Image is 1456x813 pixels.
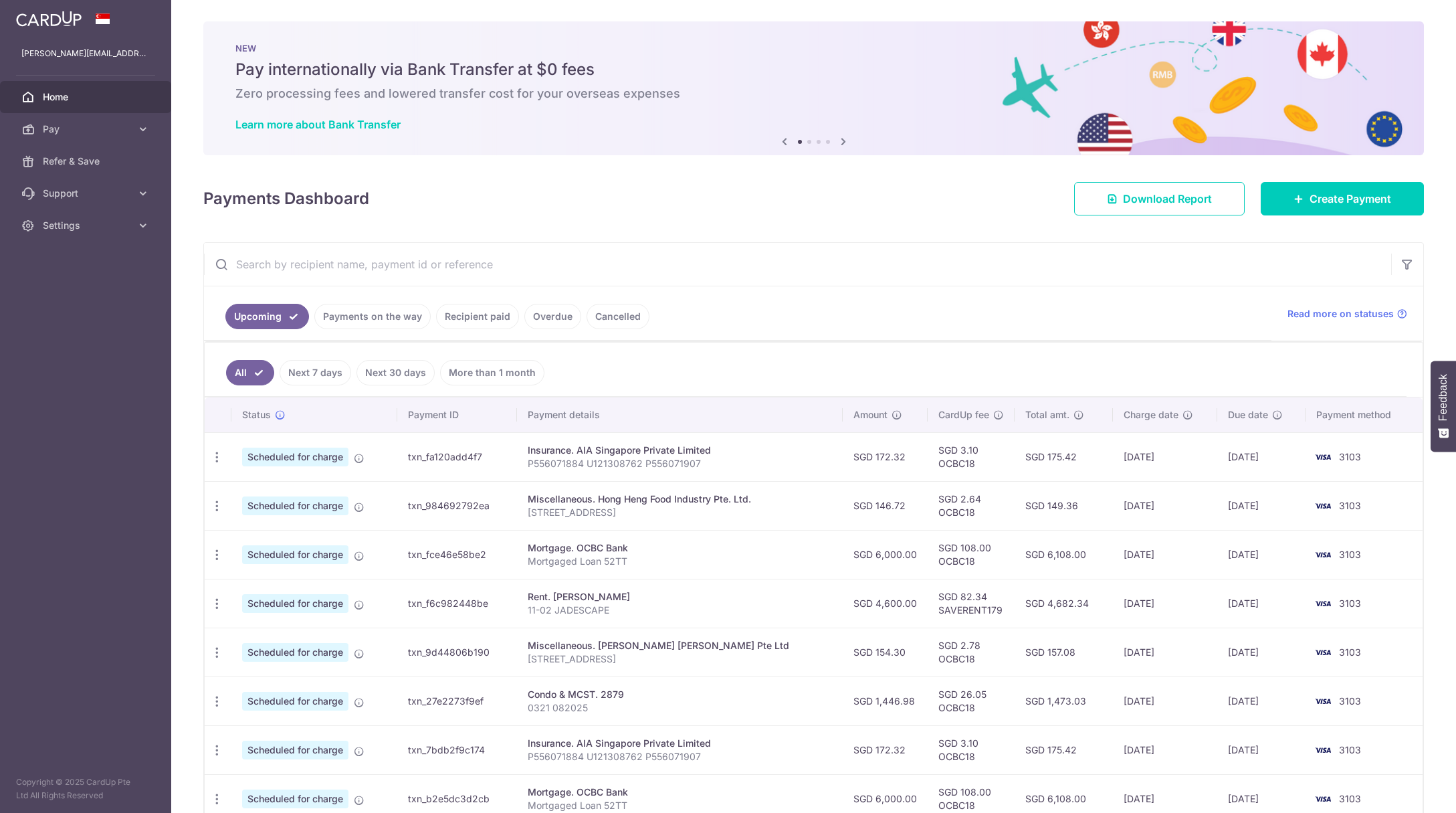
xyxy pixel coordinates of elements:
[587,304,649,329] a: Cancelled
[528,652,833,666] p: [STREET_ADDRESS]
[436,304,519,329] a: Recipient paid
[204,243,1391,286] input: Search by recipient name, payment id or reference
[1113,725,1218,774] td: [DATE]
[528,444,833,457] div: Insurance. AIA Singapore Private Limited
[235,59,1392,80] h5: Pay internationally via Bank Transfer at $0 fees
[1339,793,1361,804] span: 3103
[43,187,131,200] span: Support
[1261,182,1424,215] a: Create Payment
[1217,530,1305,579] td: [DATE]
[1074,182,1245,215] a: Download Report
[928,676,1015,725] td: SGD 26.05 OCBC18
[843,530,928,579] td: SGD 6,000.00
[43,122,131,136] span: Pay
[528,750,833,763] p: P556071884 U121308762 P556071907
[1431,361,1456,452] button: Feedback - Show survey
[1015,481,1112,530] td: SGD 149.36
[397,579,517,628] td: txn_f6c982448be
[928,579,1015,628] td: SGD 82.34 SAVERENT179
[524,304,581,329] a: Overdue
[1217,432,1305,481] td: [DATE]
[397,628,517,676] td: txn_9d44806b190
[397,397,517,432] th: Payment ID
[1228,408,1268,422] span: Due date
[528,701,833,715] p: 0321 082025
[1310,693,1336,709] img: Bank Card
[397,725,517,774] td: txn_7bdb2f9c174
[1015,579,1112,628] td: SGD 4,682.34
[314,304,431,329] a: Payments on the way
[843,481,928,530] td: SGD 146.72
[1339,744,1361,755] span: 3103
[1287,307,1407,321] a: Read more on statuses
[16,11,82,27] img: CardUp
[1339,549,1361,560] span: 3103
[528,457,833,470] p: P556071884 U121308762 P556071907
[928,432,1015,481] td: SGD 3.10 OCBC18
[203,187,369,211] h4: Payments Dashboard
[528,590,833,604] div: Rent. [PERSON_NAME]
[1015,676,1112,725] td: SGD 1,473.03
[397,676,517,725] td: txn_27e2273f9ef
[280,360,351,385] a: Next 7 days
[1339,695,1361,707] span: 3103
[843,579,928,628] td: SGD 4,600.00
[528,639,833,652] div: Miscellaneous. [PERSON_NAME] [PERSON_NAME] Pte Ltd
[1113,530,1218,579] td: [DATE]
[1025,408,1069,422] span: Total amt.
[528,737,833,750] div: Insurance. AIA Singapore Private Limited
[397,432,517,481] td: txn_fa120add4f7
[43,155,131,168] span: Refer & Save
[397,530,517,579] td: txn_fce46e58be2
[1015,628,1112,676] td: SGD 157.08
[1124,408,1178,422] span: Charge date
[356,360,435,385] a: Next 30 days
[235,86,1392,102] h6: Zero processing fees and lowered transfer cost for your overseas expenses
[242,545,348,564] span: Scheduled for charge
[1339,598,1361,609] span: 3103
[843,432,928,481] td: SGD 172.32
[242,643,348,662] span: Scheduled for charge
[843,628,928,676] td: SGD 154.30
[928,530,1015,579] td: SGD 108.00 OCBC18
[1015,432,1112,481] td: SGD 175.42
[528,506,833,519] p: [STREET_ADDRESS]
[528,492,833,506] div: Miscellaneous. Hong Heng Food Industry Pte. Ltd.
[528,786,833,799] div: Mortgage. OCBC Bank
[1113,628,1218,676] td: [DATE]
[1339,646,1361,658] span: 3103
[242,448,348,466] span: Scheduled for charge
[843,725,928,774] td: SGD 172.32
[528,799,833,812] p: Mortgaged Loan 52TT
[1310,644,1336,660] img: Bank Card
[21,47,150,60] p: [PERSON_NAME][EMAIL_ADDRESS][DOMAIN_NAME]
[1310,742,1336,758] img: Bank Card
[528,604,833,617] p: 11-02 JADESCAPE
[1310,791,1336,807] img: Bank Card
[235,43,1392,54] p: NEW
[1217,628,1305,676] td: [DATE]
[1113,481,1218,530] td: [DATE]
[843,676,928,725] td: SGD 1,446.98
[1310,596,1336,612] img: Bank Card
[1339,451,1361,462] span: 3103
[242,790,348,808] span: Scheduled for charge
[242,408,271,422] span: Status
[1217,676,1305,725] td: [DATE]
[528,555,833,568] p: Mortgaged Loan 52TT
[1015,530,1112,579] td: SGD 6,108.00
[1217,725,1305,774] td: [DATE]
[1310,449,1336,465] img: Bank Card
[1113,676,1218,725] td: [DATE]
[1310,547,1336,563] img: Bank Card
[203,21,1424,155] img: Bank transfer banner
[1287,307,1394,321] span: Read more on statuses
[1113,579,1218,628] td: [DATE]
[1123,191,1212,207] span: Download Report
[1310,191,1391,207] span: Create Payment
[928,725,1015,774] td: SGD 3.10 OCBC18
[440,360,544,385] a: More than 1 month
[43,219,131,232] span: Settings
[928,628,1015,676] td: SGD 2.78 OCBC18
[1113,432,1218,481] td: [DATE]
